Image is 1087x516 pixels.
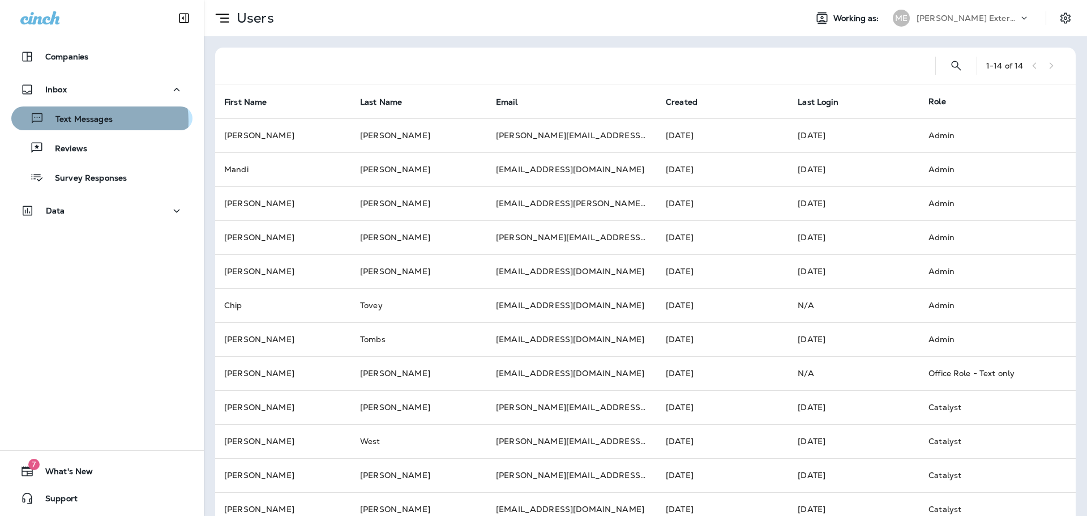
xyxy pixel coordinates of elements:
[351,254,487,288] td: [PERSON_NAME]
[11,460,192,483] button: 7What's New
[360,97,402,107] span: Last Name
[360,97,417,107] span: Last Name
[215,118,351,152] td: [PERSON_NAME]
[986,61,1023,70] div: 1 - 14 of 14
[215,288,351,322] td: Chip
[657,356,789,390] td: [DATE]
[789,424,919,458] td: [DATE]
[45,85,67,94] p: Inbox
[28,459,40,470] span: 7
[657,118,789,152] td: [DATE]
[657,424,789,458] td: [DATE]
[657,254,789,288] td: [DATE]
[487,458,657,492] td: [PERSON_NAME][EMAIL_ADDRESS][PERSON_NAME][DOMAIN_NAME]
[44,173,127,184] p: Survey Responses
[496,97,532,107] span: Email
[487,254,657,288] td: [EMAIL_ADDRESS][DOMAIN_NAME]
[789,288,919,322] td: N/A
[215,390,351,424] td: [PERSON_NAME]
[919,356,1058,390] td: Office Role - Text only
[798,97,853,107] span: Last Login
[919,118,1058,152] td: Admin
[487,390,657,424] td: [PERSON_NAME][EMAIL_ADDRESS][PERSON_NAME][DOMAIN_NAME]
[487,356,657,390] td: [EMAIL_ADDRESS][DOMAIN_NAME]
[789,322,919,356] td: [DATE]
[833,14,881,23] span: Working as:
[487,118,657,152] td: [PERSON_NAME][EMAIL_ADDRESS][DOMAIN_NAME]
[215,458,351,492] td: [PERSON_NAME]
[919,390,1058,424] td: Catalyst
[945,54,968,77] button: Search Users
[487,152,657,186] td: [EMAIL_ADDRESS][DOMAIN_NAME]
[893,10,910,27] div: ME
[224,97,281,107] span: First Name
[11,136,192,160] button: Reviews
[789,186,919,220] td: [DATE]
[789,118,919,152] td: [DATE]
[1055,8,1076,28] button: Settings
[215,220,351,254] td: [PERSON_NAME]
[44,114,113,125] p: Text Messages
[351,390,487,424] td: [PERSON_NAME]
[215,186,351,220] td: [PERSON_NAME]
[487,186,657,220] td: [EMAIL_ADDRESS][PERSON_NAME][DOMAIN_NAME]
[487,322,657,356] td: [EMAIL_ADDRESS][DOMAIN_NAME]
[351,458,487,492] td: [PERSON_NAME]
[657,322,789,356] td: [DATE]
[351,288,487,322] td: Tovey
[232,10,274,27] p: Users
[919,322,1058,356] td: Admin
[919,288,1058,322] td: Admin
[789,254,919,288] td: [DATE]
[798,97,838,107] span: Last Login
[919,220,1058,254] td: Admin
[351,220,487,254] td: [PERSON_NAME]
[44,144,87,155] p: Reviews
[34,467,93,480] span: What's New
[789,220,919,254] td: [DATE]
[919,152,1058,186] td: Admin
[657,186,789,220] td: [DATE]
[351,356,487,390] td: [PERSON_NAME]
[789,152,919,186] td: [DATE]
[11,199,192,222] button: Data
[789,390,919,424] td: [DATE]
[11,165,192,189] button: Survey Responses
[215,152,351,186] td: Mandi
[351,152,487,186] td: [PERSON_NAME]
[919,186,1058,220] td: Admin
[657,288,789,322] td: [DATE]
[11,45,192,68] button: Companies
[487,220,657,254] td: [PERSON_NAME][EMAIL_ADDRESS][PERSON_NAME][DOMAIN_NAME]
[919,458,1058,492] td: Catalyst
[351,424,487,458] td: West
[657,220,789,254] td: [DATE]
[666,97,712,107] span: Created
[351,322,487,356] td: Tombs
[657,390,789,424] td: [DATE]
[917,14,1018,23] p: [PERSON_NAME] Exterminating
[215,322,351,356] td: [PERSON_NAME]
[928,96,946,106] span: Role
[11,106,192,130] button: Text Messages
[46,206,65,215] p: Data
[657,458,789,492] td: [DATE]
[45,52,88,61] p: Companies
[215,356,351,390] td: [PERSON_NAME]
[789,356,919,390] td: N/A
[487,288,657,322] td: [EMAIL_ADDRESS][DOMAIN_NAME]
[496,97,517,107] span: Email
[11,487,192,510] button: Support
[34,494,78,508] span: Support
[351,118,487,152] td: [PERSON_NAME]
[224,97,267,107] span: First Name
[919,254,1058,288] td: Admin
[351,186,487,220] td: [PERSON_NAME]
[789,458,919,492] td: [DATE]
[657,152,789,186] td: [DATE]
[215,254,351,288] td: [PERSON_NAME]
[919,424,1058,458] td: Catalyst
[666,97,697,107] span: Created
[168,7,200,29] button: Collapse Sidebar
[487,424,657,458] td: [PERSON_NAME][EMAIL_ADDRESS][DOMAIN_NAME]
